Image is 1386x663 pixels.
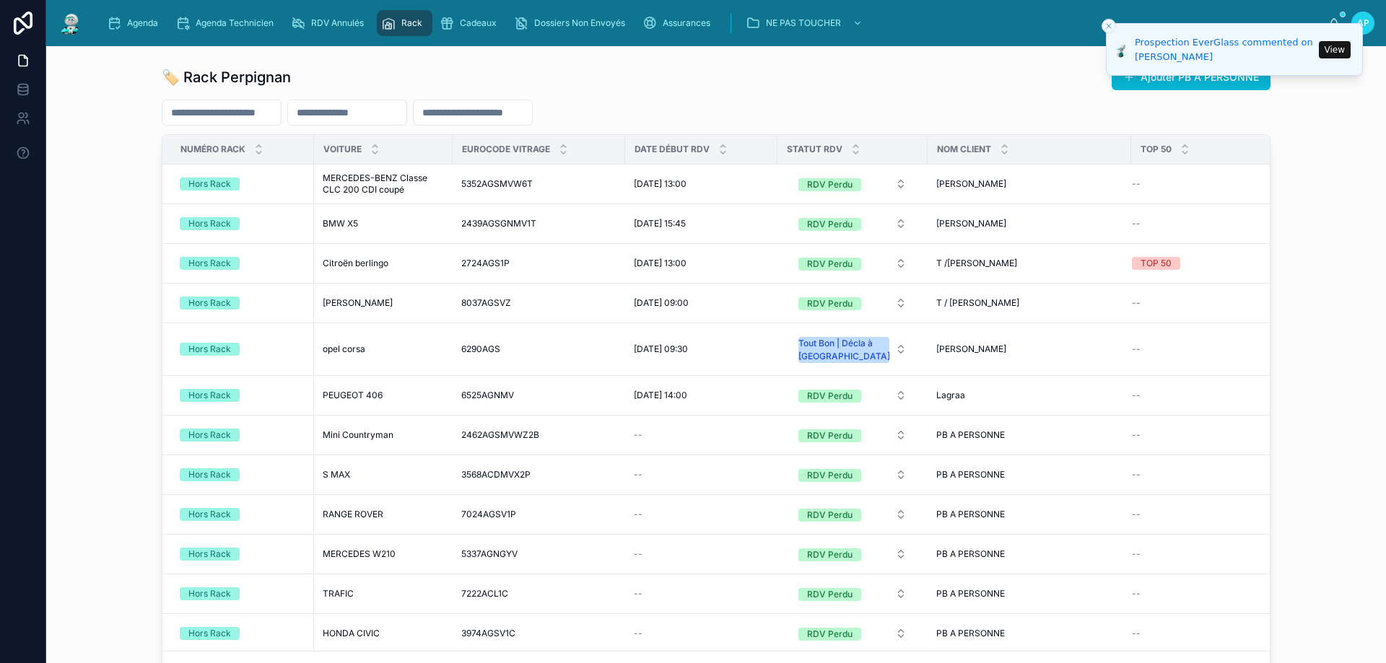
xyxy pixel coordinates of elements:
[638,10,720,36] a: Assurances
[180,468,305,481] a: Hors Rack
[1132,628,1141,639] span: --
[196,17,274,29] span: Agenda Technicien
[323,218,358,229] span: BMW X5
[786,620,919,647] a: Select Button
[786,329,919,369] a: Select Button
[634,297,769,309] a: [DATE] 09:00
[103,10,168,36] a: Agenda
[510,10,635,36] a: Dossiers Non Envoyés
[188,508,231,521] div: Hors Rack
[1132,218,1141,229] span: --
[786,421,919,449] a: Select Button
[786,580,919,607] a: Select Button
[188,343,231,356] div: Hors Rack
[936,258,1123,269] a: T /[PERSON_NAME]
[807,429,853,442] div: RDV Perdu
[634,297,689,309] span: [DATE] 09:00
[787,171,918,197] button: Select Button
[807,628,853,641] div: RDV Perdu
[1319,41,1351,58] button: View
[786,289,919,317] a: Select Button
[787,581,918,607] button: Select Button
[787,541,918,567] button: Select Button
[323,297,444,309] a: [PERSON_NAME]
[807,588,853,601] div: RDV Perdu
[1132,178,1141,190] span: --
[287,10,374,36] a: RDV Annulés
[323,390,383,401] span: PEUGEOT 406
[461,469,531,480] span: 3568ACDMVX2P
[461,218,536,229] span: 2439AGSGNMV1T
[1132,390,1141,401] span: --
[180,177,305,190] a: Hors Rack
[936,390,1123,401] a: Lagraa
[461,429,539,441] span: 2462AGSMVWZ2B
[634,390,687,401] span: [DATE] 14:00
[1132,257,1263,270] a: TOP 50
[435,10,507,36] a: Cadeaux
[1132,469,1141,480] span: --
[95,7,1328,39] div: scrollable content
[461,588,508,600] span: 7222ACL1C
[936,297,1019,309] span: T / [PERSON_NAME]
[786,461,919,488] a: Select Button
[807,390,853,403] div: RDV Perdu
[534,17,625,29] span: Dossiers Non Envoyés
[323,509,444,520] a: RANGE ROVER
[323,628,380,639] span: HONDA CIVIC
[1132,218,1263,229] a: --
[786,250,919,277] a: Select Button
[936,509,1005,520] span: PB A PERSONNE
[634,258,687,269] span: [DATE] 13:00
[1132,343,1263,355] a: --
[188,297,231,309] div: Hors Rack
[188,429,231,442] div: Hors Rack
[936,343,1123,355] a: [PERSON_NAME]
[180,217,305,230] a: Hors Rack
[1132,429,1263,441] a: --
[180,587,305,600] a: Hors Rack
[936,218,1006,229] span: [PERSON_NAME]
[634,628,642,639] span: --
[180,343,305,356] a: Hors Rack
[461,628,515,639] span: 3974AGSV1C
[936,588,1005,600] span: PB A PERSONNE
[323,172,444,196] a: MERCEDES-BENZ Classe CLC 200 CDI coupé
[787,211,918,237] button: Select Button
[461,628,616,639] a: 3974AGSV1C
[461,548,518,560] span: 5337AGNGYV
[323,390,444,401] a: PEUGEOT 406
[461,297,616,309] a: 8037AGSVZ
[461,548,616,560] a: 5337AGNGYV
[663,17,710,29] span: Assurances
[634,509,642,520] span: --
[323,429,444,441] a: Mini Countryman
[786,382,919,409] a: Select Button
[188,389,231,402] div: Hors Rack
[807,548,853,561] div: RDV Perdu
[461,218,616,229] a: 2439AGSGNMV1T
[634,628,769,639] a: --
[787,250,918,276] button: Select Button
[1141,257,1172,270] div: TOP 50
[377,10,432,36] a: Rack
[634,509,769,520] a: --
[766,17,841,29] span: NE PAS TOUCHER
[786,501,919,528] a: Select Button
[323,628,444,639] a: HONDA CIVIC
[936,548,1005,560] span: PB A PERSONNE
[1102,19,1116,33] button: Close toast
[1132,429,1141,441] span: --
[188,177,231,190] div: Hors Rack
[461,429,616,441] a: 2462AGSMVWZ2B
[807,297,853,310] div: RDV Perdu
[188,548,231,561] div: Hors Rack
[1132,509,1263,520] a: --
[787,620,918,646] button: Select Button
[634,588,769,600] a: --
[787,501,918,527] button: Select Button
[180,627,305,640] a: Hors Rack
[188,468,231,481] div: Hors Rack
[323,588,354,600] span: TRAFIC
[180,429,305,442] a: Hors Rack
